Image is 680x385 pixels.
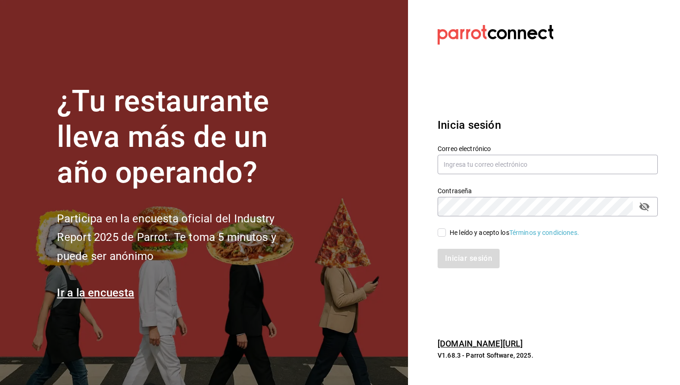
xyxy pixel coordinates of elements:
[57,286,134,299] a: Ir a la encuesta
[438,117,658,133] h3: Inicia sesión
[438,155,658,174] input: Ingresa tu correo electrónico
[509,229,579,236] a: Términos y condiciones.
[438,145,658,152] label: Correo electrónico
[438,351,658,360] p: V1.68.3 - Parrot Software, 2025.
[450,228,579,238] div: He leído y acepto los
[57,84,307,190] h1: ¿Tu restaurante lleva más de un año operando?
[438,339,523,348] a: [DOMAIN_NAME][URL]
[438,188,658,194] label: Contraseña
[637,199,652,215] button: passwordField
[57,209,307,266] h2: Participa en la encuesta oficial del Industry Report 2025 de Parrot. Te toma 5 minutos y puede se...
